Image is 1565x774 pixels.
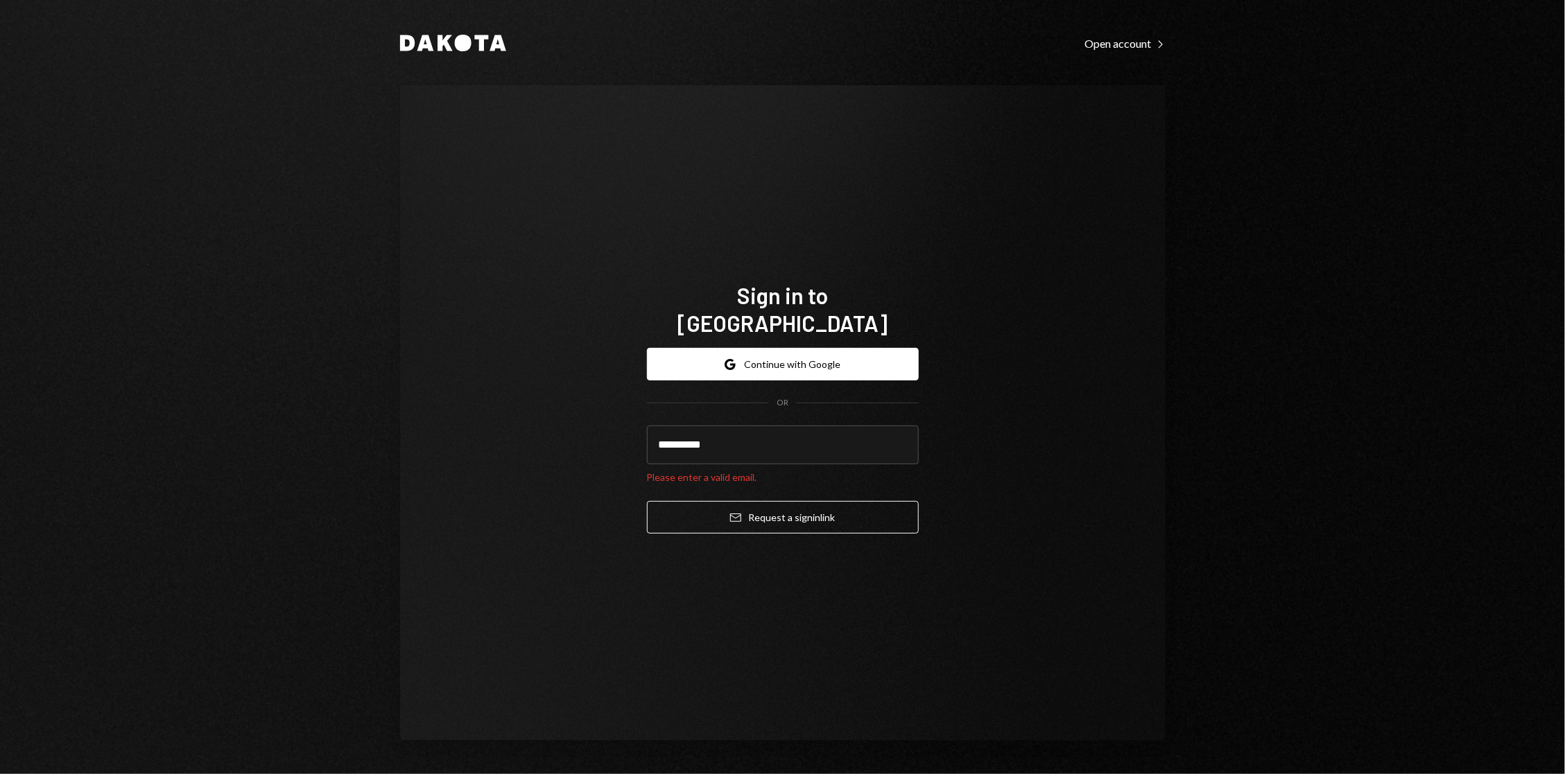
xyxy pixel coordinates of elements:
button: Continue with Google [647,348,919,380]
div: Please enter a valid email. [647,470,919,484]
a: Open account [1085,35,1166,51]
div: OR [777,397,788,409]
h1: Sign in to [GEOGRAPHIC_DATA] [647,281,919,337]
button: Request a signinlink [647,501,919,534]
div: Open account [1085,37,1166,51]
